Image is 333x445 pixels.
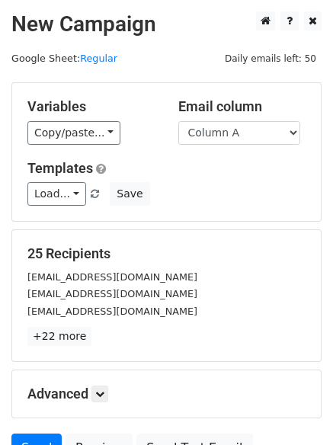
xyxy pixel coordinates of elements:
[27,271,197,283] small: [EMAIL_ADDRESS][DOMAIN_NAME]
[219,50,322,67] span: Daily emails left: 50
[27,98,155,115] h5: Variables
[257,372,333,445] iframe: Chat Widget
[219,53,322,64] a: Daily emails left: 50
[11,53,117,64] small: Google Sheet:
[27,245,306,262] h5: 25 Recipients
[11,11,322,37] h2: New Campaign
[27,288,197,299] small: [EMAIL_ADDRESS][DOMAIN_NAME]
[27,160,93,176] a: Templates
[178,98,306,115] h5: Email column
[27,327,91,346] a: +22 more
[27,386,306,402] h5: Advanced
[27,306,197,317] small: [EMAIL_ADDRESS][DOMAIN_NAME]
[110,182,149,206] button: Save
[27,182,86,206] a: Load...
[27,121,120,145] a: Copy/paste...
[80,53,117,64] a: Regular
